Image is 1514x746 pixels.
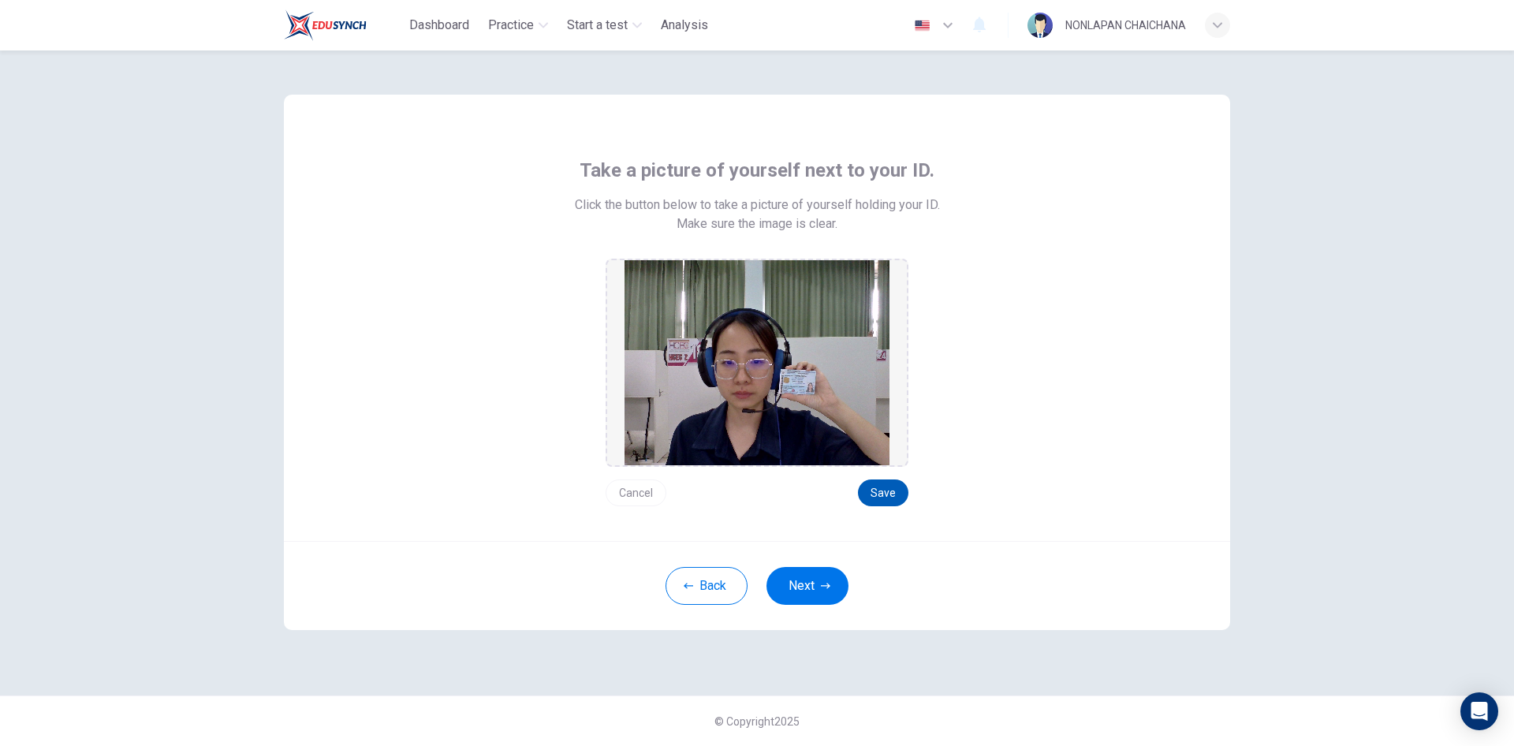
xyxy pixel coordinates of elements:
[858,479,908,506] button: Save
[575,196,940,214] span: Click the button below to take a picture of yourself holding your ID.
[409,16,469,35] span: Dashboard
[1460,692,1498,730] div: Open Intercom Messenger
[661,16,708,35] span: Analysis
[482,11,554,39] button: Practice
[561,11,648,39] button: Start a test
[766,567,848,605] button: Next
[284,9,367,41] img: Train Test logo
[403,11,475,39] button: Dashboard
[666,567,748,605] button: Back
[677,214,837,233] span: Make sure the image is clear.
[488,16,534,35] span: Practice
[284,9,403,41] a: Train Test logo
[912,20,932,32] img: en
[1065,16,1186,35] div: NONLAPAN CHAICHANA
[1027,13,1053,38] img: Profile picture
[606,479,666,506] button: Cancel
[567,16,628,35] span: Start a test
[654,11,714,39] button: Analysis
[625,260,889,465] img: preview screemshot
[580,158,934,183] span: Take a picture of yourself next to your ID.
[714,715,800,728] span: © Copyright 2025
